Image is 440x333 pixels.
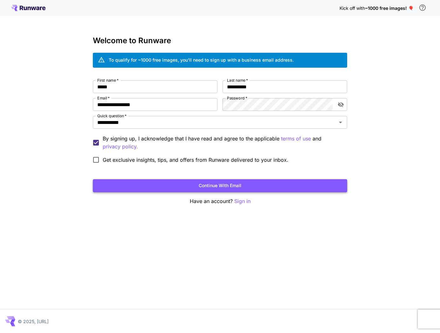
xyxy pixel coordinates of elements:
label: First name [97,78,119,83]
button: Continue with email [93,179,347,192]
div: To qualify for ~1000 free images, you’ll need to sign up with a business email address. [109,57,294,63]
label: Last name [227,78,248,83]
button: By signing up, I acknowledge that I have read and agree to the applicable and privacy policy. [281,135,311,143]
button: In order to qualify for free credit, you need to sign up with a business email address and click ... [416,1,429,14]
span: Kick off with [340,5,365,11]
p: By signing up, I acknowledge that I have read and agree to the applicable and [103,135,342,151]
label: Password [227,95,247,101]
span: ~1000 free images! 🎈 [365,5,414,11]
p: privacy policy. [103,143,138,151]
label: Email [97,95,110,101]
h3: Welcome to Runware [93,36,347,45]
p: Have an account? [93,197,347,205]
button: By signing up, I acknowledge that I have read and agree to the applicable terms of use and [103,143,138,151]
p: terms of use [281,135,311,143]
button: Sign in [234,197,251,205]
label: Quick question [97,113,127,119]
span: Get exclusive insights, tips, and offers from Runware delivered to your inbox. [103,156,288,164]
button: toggle password visibility [335,99,347,110]
p: © 2025, [URL] [18,318,49,325]
button: Open [336,118,345,127]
